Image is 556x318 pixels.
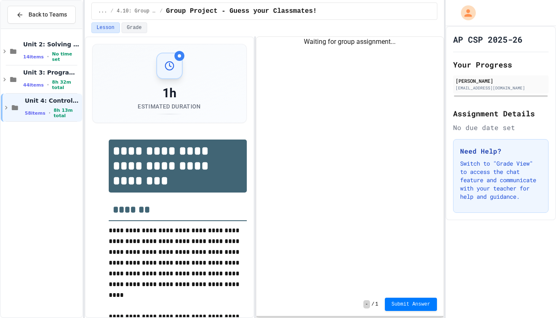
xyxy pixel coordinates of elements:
span: Group Project - Guess your Classmates! [166,6,317,16]
span: ... [98,8,107,14]
h3: Need Help? [460,146,542,156]
div: [PERSON_NAME] [456,77,546,84]
span: / [160,8,162,14]
span: / [372,301,375,308]
h2: Your Progress [453,59,549,70]
span: Back to Teams [29,10,67,19]
span: Submit Answer [391,301,430,308]
span: 1 [375,301,378,308]
span: Unit 3: Programming with Python [23,69,81,76]
div: No due date set [453,123,549,132]
span: / [110,8,113,14]
span: • [49,110,50,116]
span: • [47,53,49,60]
div: My Account [452,3,478,22]
iframe: chat widget [521,285,548,310]
span: Unit 2: Solving Problems in Computer Science [23,41,81,48]
span: 44 items [23,82,44,88]
button: Submit Answer [385,298,437,311]
div: 1h [138,86,200,101]
span: 58 items [25,111,45,116]
button: Lesson [91,22,120,33]
button: Back to Teams [7,6,76,24]
div: Waiting for group assignment... [256,37,444,47]
span: • [47,82,49,88]
h2: Assignment Details [453,108,549,119]
span: 14 items [23,54,44,60]
p: Switch to "Grade View" to access the chat feature and communicate with your teacher for help and ... [460,159,542,201]
span: 8h 13m total [54,108,81,118]
h1: AP CSP 2025-26 [453,34,523,45]
span: Unit 4: Control Structures [25,97,81,104]
div: Estimated Duration [138,102,200,111]
span: 8h 32m total [52,79,81,90]
span: 4.10: Group Project - Guess your Classmates! [117,8,156,14]
span: No time set [52,51,81,62]
div: [EMAIL_ADDRESS][DOMAIN_NAME] [456,85,546,91]
button: Grade [122,22,147,33]
span: - [363,300,370,308]
iframe: chat widget [487,249,548,284]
